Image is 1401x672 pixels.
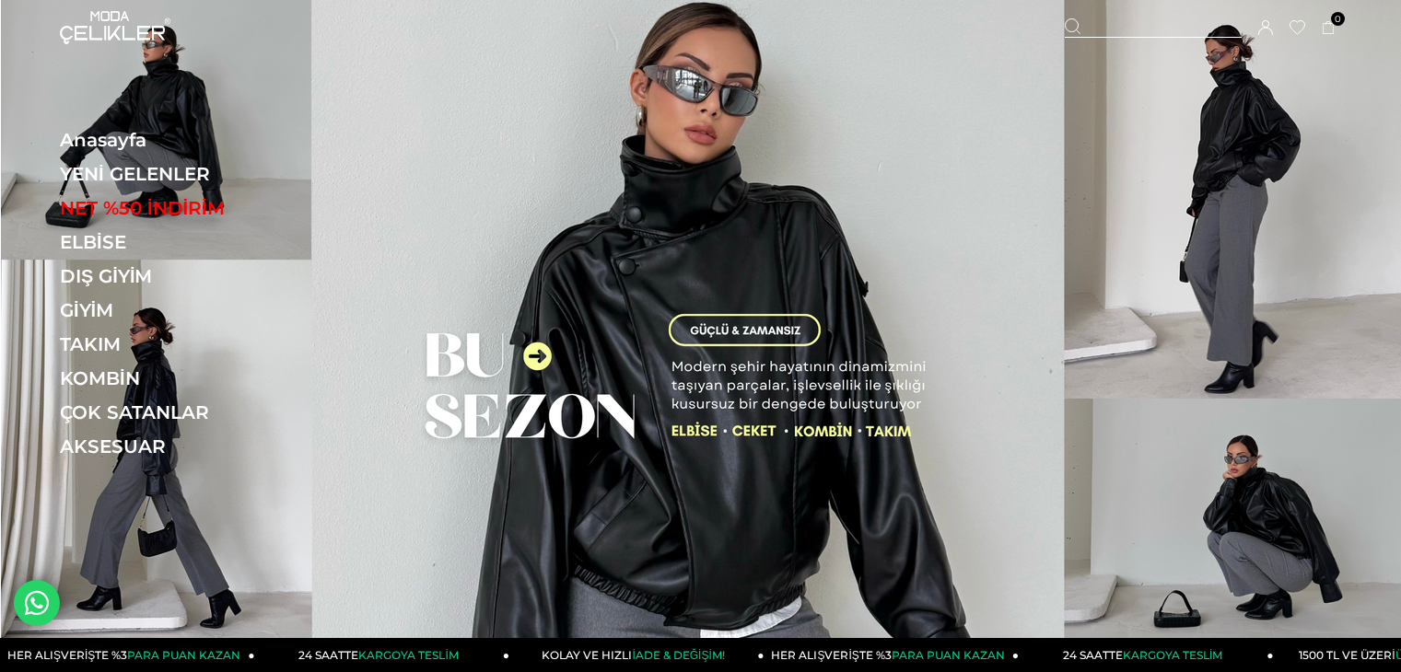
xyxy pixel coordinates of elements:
[1123,648,1222,662] span: KARGOYA TESLİM
[1331,12,1345,26] span: 0
[60,197,313,219] a: NET %50 İNDİRİM
[765,638,1020,672] a: HER ALIŞVERİŞTE %3PARA PUAN KAZAN
[60,333,313,355] a: TAKIM
[60,367,313,389] a: KOMBİN
[60,265,313,287] a: DIŞ GİYİM
[60,163,313,185] a: YENİ GELENLER
[127,648,240,662] span: PARA PUAN KAZAN
[60,299,313,321] a: GİYİM
[358,648,458,662] span: KARGOYA TESLİM
[60,401,313,423] a: ÇOK SATANLAR
[60,231,313,253] a: ELBİSE
[509,638,765,672] a: KOLAY VE HIZLIİADE & DEĞİŞİM!
[60,435,313,458] a: AKSESUAR
[60,11,170,44] img: logo
[1019,638,1274,672] a: 24 SAATTEKARGOYA TESLİM
[1322,21,1336,35] a: 0
[60,129,313,151] a: Anasayfa
[892,648,1005,662] span: PARA PUAN KAZAN
[632,648,724,662] span: İADE & DEĞİŞİM!
[255,638,510,672] a: 24 SAATTEKARGOYA TESLİM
